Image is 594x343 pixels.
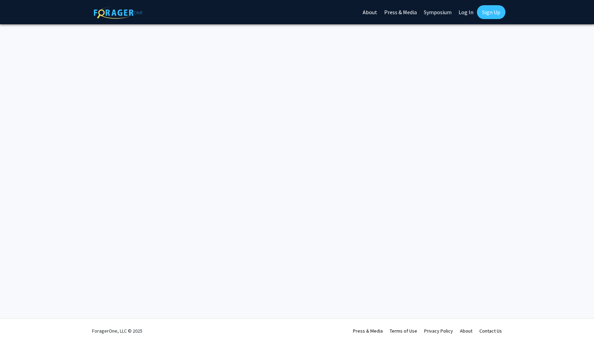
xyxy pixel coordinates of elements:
[353,328,383,334] a: Press & Media
[479,328,502,334] a: Contact Us
[94,7,142,19] img: ForagerOne Logo
[92,319,142,343] div: ForagerOne, LLC © 2025
[460,328,472,334] a: About
[390,328,417,334] a: Terms of Use
[477,5,505,19] a: Sign Up
[424,328,453,334] a: Privacy Policy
